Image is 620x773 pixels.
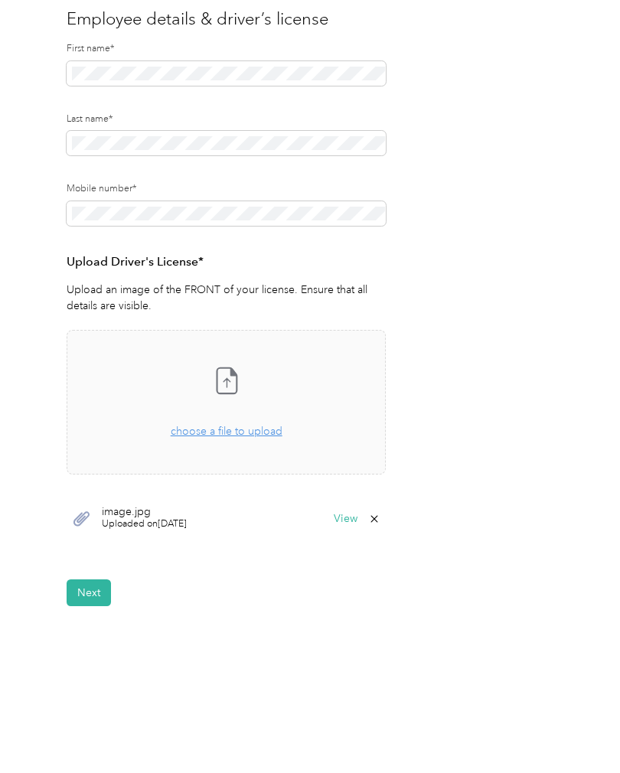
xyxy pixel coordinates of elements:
[171,425,282,438] span: choose a file to upload
[534,687,620,773] iframe: Everlance-gr Chat Button Frame
[67,113,386,126] label: Last name*
[67,182,386,196] label: Mobile number*
[67,579,111,606] button: Next
[67,6,546,31] h3: Employee details & driver’s license
[102,517,187,531] span: Uploaded on [DATE]
[67,282,386,314] p: Upload an image of the FRONT of your license. Ensure that all details are visible.
[67,253,386,272] h3: Upload Driver's License*
[67,331,385,474] span: choose a file to upload
[334,514,357,524] button: View
[67,42,386,56] label: First name*
[102,507,187,517] span: image.jpg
